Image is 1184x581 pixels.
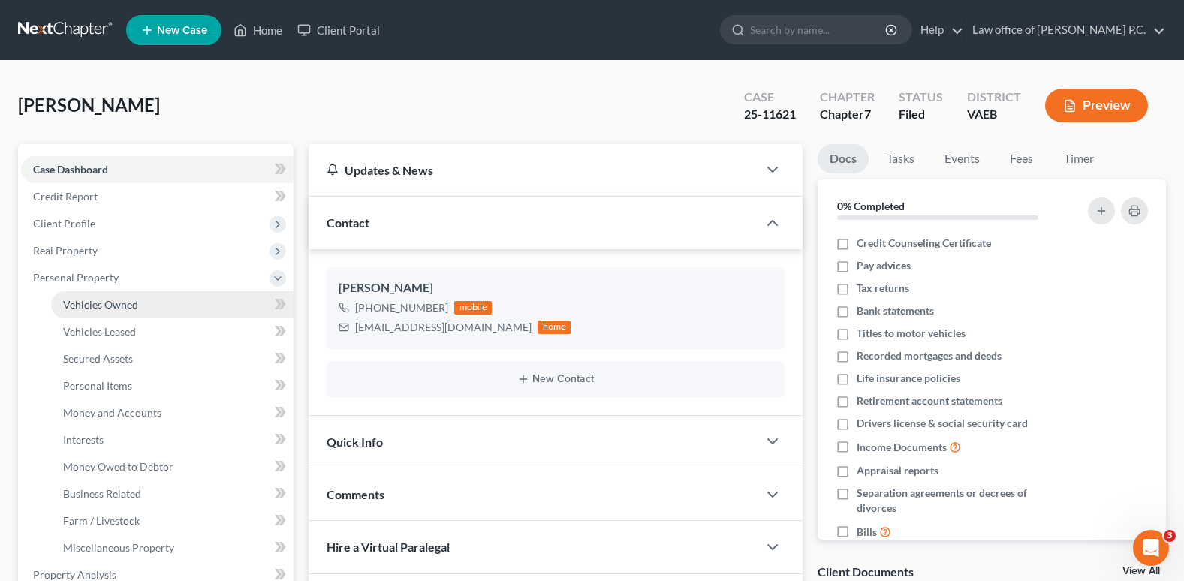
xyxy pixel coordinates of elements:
[51,399,294,426] a: Money and Accounts
[744,106,796,123] div: 25-11621
[33,271,119,284] span: Personal Property
[355,300,448,315] div: [PHONE_NUMBER]
[818,564,914,579] div: Client Documents
[857,258,911,273] span: Pay advices
[1052,144,1106,173] a: Timer
[899,106,943,123] div: Filed
[226,17,290,44] a: Home
[327,540,450,554] span: Hire a Virtual Paralegal
[967,89,1021,106] div: District
[51,507,294,534] a: Farm / Livestock
[290,17,387,44] a: Client Portal
[63,406,161,419] span: Money and Accounts
[864,107,871,121] span: 7
[63,541,174,554] span: Miscellaneous Property
[33,163,108,176] span: Case Dashboard
[63,379,132,392] span: Personal Items
[899,89,943,106] div: Status
[1133,530,1169,566] iframe: Intercom live chat
[63,325,136,338] span: Vehicles Leased
[857,371,960,386] span: Life insurance policies
[51,426,294,453] a: Interests
[857,486,1066,516] span: Separation agreements or decrees of divorces
[538,321,571,334] div: home
[33,568,116,581] span: Property Analysis
[33,190,98,203] span: Credit Report
[744,89,796,106] div: Case
[998,144,1046,173] a: Fees
[857,463,938,478] span: Appraisal reports
[857,393,1002,408] span: Retirement account statements
[820,89,875,106] div: Chapter
[339,373,773,385] button: New Contact
[327,487,384,501] span: Comments
[51,453,294,480] a: Money Owed to Debtor
[51,345,294,372] a: Secured Assets
[965,17,1165,44] a: Law office of [PERSON_NAME] P.C.
[875,144,926,173] a: Tasks
[339,279,773,297] div: [PERSON_NAME]
[1164,530,1176,542] span: 3
[51,372,294,399] a: Personal Items
[818,144,869,173] a: Docs
[157,25,207,36] span: New Case
[913,17,963,44] a: Help
[18,94,160,116] span: [PERSON_NAME]
[857,416,1028,431] span: Drivers license & social security card
[33,217,95,230] span: Client Profile
[327,162,740,178] div: Updates & News
[63,352,133,365] span: Secured Assets
[63,298,138,311] span: Vehicles Owned
[63,460,173,473] span: Money Owed to Debtor
[51,291,294,318] a: Vehicles Owned
[355,320,532,335] div: [EMAIL_ADDRESS][DOMAIN_NAME]
[51,318,294,345] a: Vehicles Leased
[857,236,991,251] span: Credit Counseling Certificate
[837,200,905,212] strong: 0% Completed
[51,480,294,507] a: Business Related
[454,301,492,315] div: mobile
[21,183,294,210] a: Credit Report
[857,348,1002,363] span: Recorded mortgages and deeds
[63,487,141,500] span: Business Related
[33,244,98,257] span: Real Property
[967,106,1021,123] div: VAEB
[21,156,294,183] a: Case Dashboard
[63,514,140,527] span: Farm / Livestock
[63,433,104,446] span: Interests
[857,440,947,455] span: Income Documents
[932,144,992,173] a: Events
[327,435,383,449] span: Quick Info
[820,106,875,123] div: Chapter
[857,326,966,341] span: Titles to motor vehicles
[1122,566,1160,576] a: View All
[857,525,877,540] span: Bills
[750,16,887,44] input: Search by name...
[327,215,369,230] span: Contact
[857,303,934,318] span: Bank statements
[51,534,294,561] a: Miscellaneous Property
[1045,89,1148,122] button: Preview
[857,281,909,296] span: Tax returns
